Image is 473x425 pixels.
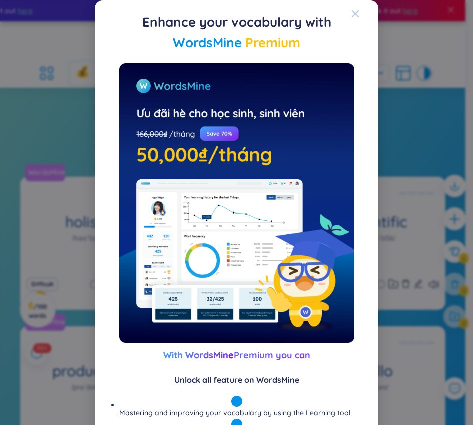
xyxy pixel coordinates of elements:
span: Premium you can [234,349,310,361]
span: Premium [245,34,300,51]
span: With WordsMine [163,349,234,361]
span: Mastering and improving your vocabulary by using the Learning tool [119,408,350,417]
span: Enhance your vocabulary with [142,14,331,30]
span: WordsMine [173,34,242,51]
span: Unlock all feature on WordsMine [119,374,354,386]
